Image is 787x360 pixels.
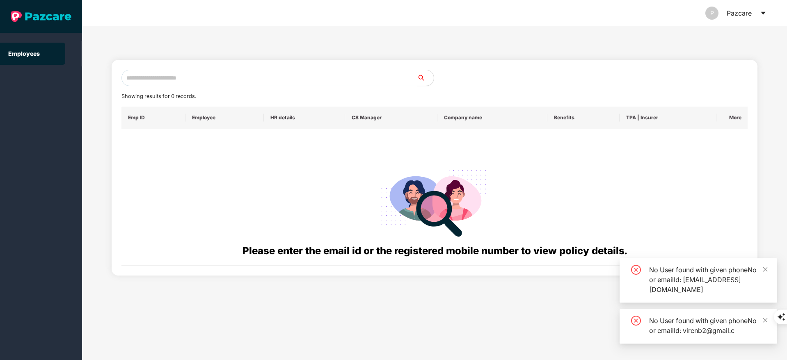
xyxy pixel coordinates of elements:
[121,107,186,129] th: Emp ID
[437,107,547,129] th: Company name
[631,316,641,326] span: close-circle
[760,10,766,16] span: caret-down
[185,107,264,129] th: Employee
[762,317,768,323] span: close
[121,93,196,99] span: Showing results for 0 records.
[345,107,437,129] th: CS Manager
[264,107,345,129] th: HR details
[716,107,748,129] th: More
[547,107,620,129] th: Benefits
[762,267,768,272] span: close
[649,265,767,294] div: No User found with given phoneNo or emailId: [EMAIL_ADDRESS][DOMAIN_NAME]
[8,50,40,57] a: Employees
[243,245,627,257] span: Please enter the email id or the registered mobile number to view policy details.
[620,107,716,129] th: TPA | Insurer
[710,7,714,20] span: P
[631,265,641,275] span: close-circle
[649,316,767,335] div: No User found with given phoneNo or emailId: virenb2@gmail.c
[375,160,494,243] img: svg+xml;base64,PHN2ZyB4bWxucz0iaHR0cDovL3d3dy53My5vcmcvMjAwMC9zdmciIHdpZHRoPSIyODgiIGhlaWdodD0iMj...
[417,75,434,81] span: search
[417,70,434,86] button: search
